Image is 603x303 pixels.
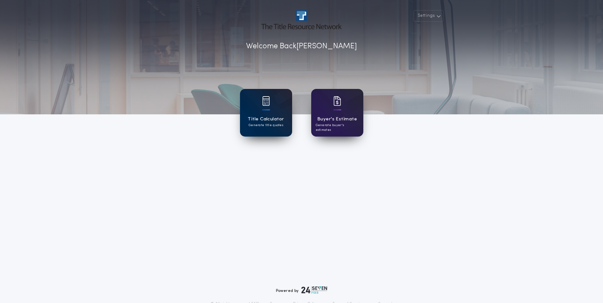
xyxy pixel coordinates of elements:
[240,89,292,137] a: card iconTitle CalculatorGenerate title quotes
[246,41,357,52] p: Welcome Back [PERSON_NAME]
[311,89,363,137] a: card iconBuyer's EstimateGenerate buyer's estimates
[414,10,443,22] button: Settings
[316,123,359,132] p: Generate buyer's estimates
[333,96,341,106] img: card icon
[249,123,283,128] p: Generate title quotes
[261,10,341,29] img: account-logo
[276,286,327,294] div: Powered by
[248,116,284,123] h1: Title Calculator
[301,286,327,294] img: logo
[317,116,357,123] h1: Buyer's Estimate
[262,96,270,106] img: card icon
